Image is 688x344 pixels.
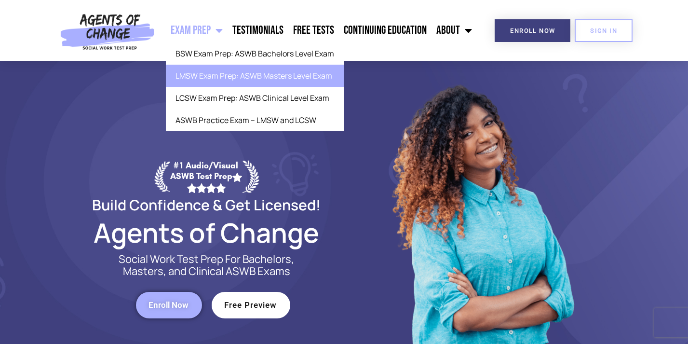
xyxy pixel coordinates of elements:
span: Free Preview [225,301,277,309]
a: BSW Exam Prep: ASWB Bachelors Level Exam [166,42,344,65]
a: Free Preview [212,292,290,318]
a: Exam Prep [166,18,228,42]
h2: Build Confidence & Get Licensed! [69,198,344,212]
a: ASWB Practice Exam – LMSW and LCSW [166,109,344,131]
a: LCSW Exam Prep: ASWB Clinical Level Exam [166,87,344,109]
a: Continuing Education [339,18,432,42]
a: LMSW Exam Prep: ASWB Masters Level Exam [166,65,344,87]
h2: Agents of Change [69,221,344,244]
span: SIGN IN [590,28,617,34]
a: Testimonials [228,18,288,42]
a: Enroll Now [136,292,202,318]
span: Enroll Now [510,28,555,34]
span: Enroll Now [149,301,189,309]
a: Free Tests [288,18,339,42]
ul: Exam Prep [166,42,344,131]
p: Social Work Test Prep For Bachelors, Masters, and Clinical ASWB Exams [108,253,306,277]
div: #1 Audio/Visual ASWB Test Prep [170,160,243,193]
a: Enroll Now [495,19,570,42]
nav: Menu [159,18,476,42]
a: About [432,18,477,42]
a: SIGN IN [575,19,633,42]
